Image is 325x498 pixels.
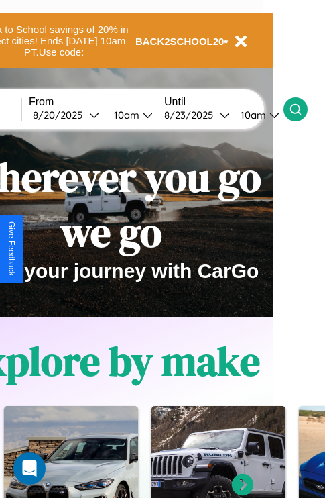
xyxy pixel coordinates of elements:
div: 8 / 23 / 2025 [164,109,220,121]
button: 10am [230,108,283,122]
b: BACK2SCHOOL20 [135,36,224,47]
button: 10am [103,108,157,122]
label: From [29,96,157,108]
div: Give Feedback [7,221,16,276]
div: 10am [234,109,269,121]
button: 8/20/2025 [29,108,103,122]
div: 8 / 20 / 2025 [33,109,89,121]
div: Open Intercom Messenger [13,452,46,485]
div: 10am [107,109,143,121]
label: Until [164,96,283,108]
